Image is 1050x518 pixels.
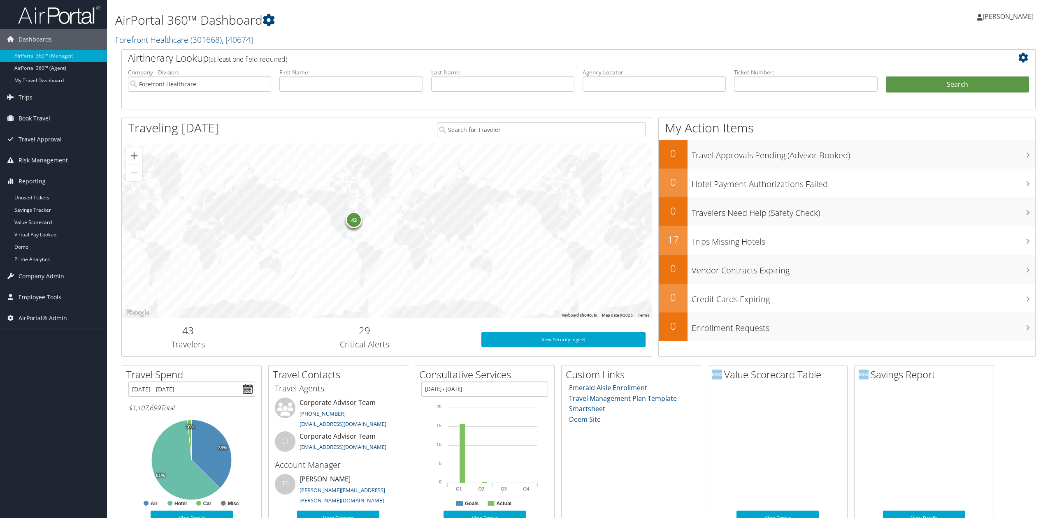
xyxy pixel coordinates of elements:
[275,431,295,452] div: CT
[481,332,646,347] a: View SecurityLogic®
[128,339,248,350] h3: Travelers
[659,319,688,333] h2: 0
[128,403,160,412] span: $1,107,699
[18,5,100,25] img: airportal-logo.png
[569,394,679,414] a: Travel Management Plan Template- Smartsheet
[569,415,601,424] a: Deem Site
[692,232,1035,247] h3: Trips Missing Hotels
[275,474,295,495] div: TS
[659,175,688,189] h2: 0
[439,479,441,484] tspan: 0
[19,29,52,50] span: Dashboards
[260,339,469,350] h3: Critical Alerts
[659,312,1035,341] a: 0Enrollment Requests
[209,55,287,64] span: (at least one field required)
[218,446,227,451] tspan: 38%
[126,148,142,164] button: Zoom in
[437,442,441,447] tspan: 10
[437,423,441,428] tspan: 15
[439,461,441,466] tspan: 5
[859,370,869,379] img: domo-logo.png
[859,368,994,382] h2: Savings Report
[692,289,1035,305] h3: Credit Cards Expiring
[19,129,62,150] span: Travel Approval
[569,383,647,392] a: Emerald Aisle Enrollment
[562,312,597,318] button: Keyboard shortcuts
[456,486,462,491] text: Q1
[419,368,554,382] h2: Consultative Services
[19,287,61,308] span: Employee Tools
[279,68,423,76] label: First Name:
[501,486,507,491] text: Q3
[124,308,151,318] img: Google
[156,473,165,478] tspan: 61%
[128,119,219,136] h1: Traveling [DATE]
[19,108,50,129] span: Book Travel
[692,203,1035,219] h3: Travelers Need Help (Safety Check)
[126,164,142,181] button: Zoom out
[692,261,1035,276] h3: Vendor Contracts Expiring
[523,486,529,491] text: Q4
[273,368,408,382] h2: Travel Contacts
[659,233,688,247] h2: 17
[203,501,211,506] text: Car
[692,318,1035,334] h3: Enrollment Requests
[659,197,1035,226] a: 0Travelers Need Help (Safety Check)
[128,68,271,76] label: Company - Division:
[712,368,847,382] h2: Value Scorecard Table
[659,140,1035,169] a: 0Travel Approvals Pending (Advisor Booked)
[300,420,386,428] a: [EMAIL_ADDRESS][DOMAIN_NAME]
[19,266,64,287] span: Company Admin
[659,146,688,160] h2: 0
[478,486,484,491] text: Q2
[659,204,688,218] h2: 0
[712,370,722,379] img: domo-logo.png
[300,443,386,451] a: [EMAIL_ADDRESS][DOMAIN_NAME]
[692,146,1035,161] h3: Travel Approvals Pending (Advisor Booked)
[983,12,1034,21] span: [PERSON_NAME]
[151,501,158,506] text: Air
[128,403,255,412] h6: Total
[19,87,33,108] span: Trips
[886,76,1029,93] button: Search
[271,431,406,458] li: Corporate Advisor Team
[128,324,248,338] h2: 43
[128,51,953,65] h2: Airtinerary Lookup
[437,404,441,409] tspan: 20
[638,313,649,317] a: Terms (opens in new tab)
[186,425,193,430] tspan: 2%
[115,12,733,29] h1: AirPortal 360™ Dashboard
[300,410,346,417] a: [PHONE_NUMBER]
[188,425,195,430] tspan: 0%
[659,119,1035,136] h1: My Action Items
[346,212,362,228] div: 43
[659,284,1035,312] a: 0Credit Cards Expiring
[465,501,479,506] text: Goals
[126,368,261,382] h2: Travel Spend
[19,171,46,192] span: Reporting
[431,68,574,76] label: Last Name:
[692,174,1035,190] h3: Hotel Payment Authorizations Failed
[583,68,726,76] label: Agency Locator:
[496,501,511,506] text: Actual
[659,261,688,275] h2: 0
[275,459,402,471] h3: Account Manager
[124,308,151,318] a: Open this area in Google Maps (opens a new window)
[228,501,239,506] text: Misc
[659,290,688,304] h2: 0
[19,308,67,328] span: AirPortal® Admin
[174,501,187,506] text: Hotel
[271,474,406,508] li: [PERSON_NAME]
[222,34,253,45] span: , [ 40674 ]
[300,486,385,504] a: [PERSON_NAME][EMAIL_ADDRESS][PERSON_NAME][DOMAIN_NAME]
[734,68,877,76] label: Ticket Number:
[602,313,633,317] span: Map data ©2025
[659,169,1035,197] a: 0Hotel Payment Authorizations Failed
[260,324,469,338] h2: 29
[437,122,646,137] input: Search for Traveler
[271,398,406,431] li: Corporate Advisor Team
[659,255,1035,284] a: 0Vendor Contracts Expiring
[19,150,68,171] span: Risk Management
[659,226,1035,255] a: 17Trips Missing Hotels
[275,383,402,394] h3: Travel Agents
